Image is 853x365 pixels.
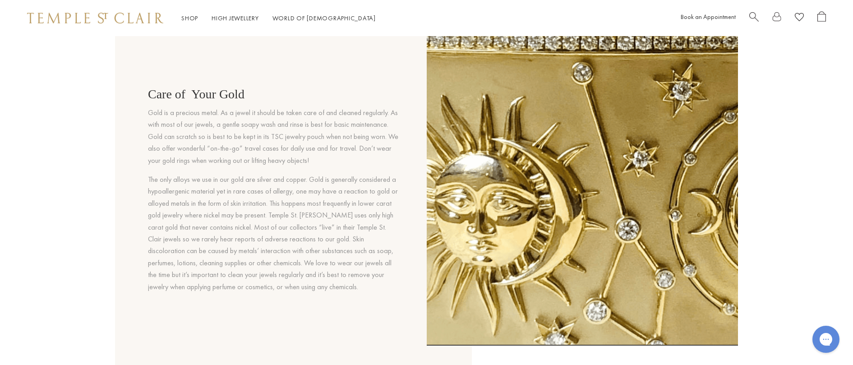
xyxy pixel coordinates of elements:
a: Open Shopping Bag [817,11,826,25]
iframe: Gorgias live chat messenger [808,323,844,356]
h2: Care of Your Gold [148,87,398,102]
a: Book an Appointment [681,13,736,21]
a: View Wishlist [795,11,804,25]
p: The only alloys we use in our gold are silver and copper. Gold is generally considered a hypoalle... [148,174,398,293]
img: careofourgold_690x.png [427,34,738,346]
nav: Main navigation [181,13,376,24]
img: Temple St. Clair [27,13,163,23]
a: Search [749,11,759,25]
a: ShopShop [181,14,198,22]
p: Gold is a precious metal. As a jewel it should be taken care of and cleaned regularly. As with mo... [148,107,398,166]
a: World of [DEMOGRAPHIC_DATA]World of [DEMOGRAPHIC_DATA] [272,14,376,22]
a: High JewelleryHigh Jewellery [212,14,259,22]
